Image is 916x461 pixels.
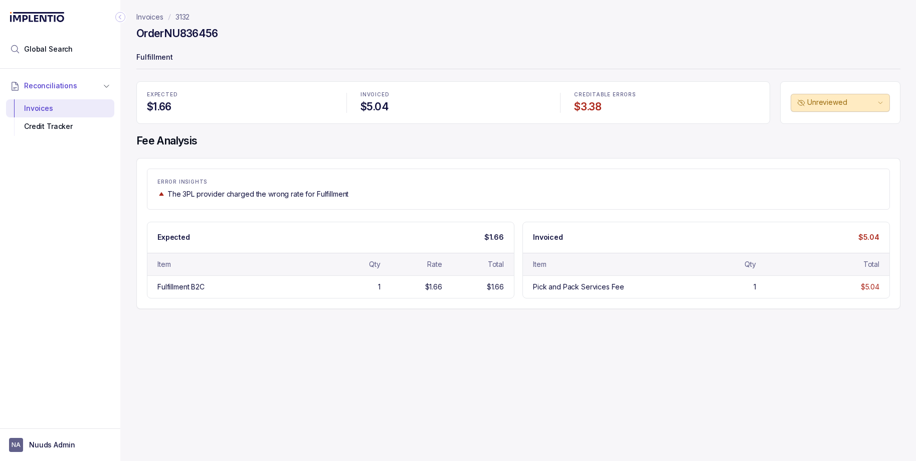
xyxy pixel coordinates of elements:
span: Global Search [24,44,73,54]
div: $1.66 [425,282,442,292]
p: Unreviewed [807,97,875,107]
div: Item [157,259,170,269]
div: Qty [745,259,756,269]
span: User initials [9,438,23,452]
p: $1.66 [484,232,504,242]
p: Expected [157,232,190,242]
h4: $1.66 [147,100,332,114]
div: Credit Tracker [14,117,106,135]
p: The 3PL provider charged the wrong rate for Fulfillment [167,189,348,199]
div: Rate [427,259,442,269]
button: Reconciliations [6,75,114,97]
div: $1.66 [487,282,504,292]
button: Unreviewed [791,94,890,112]
h4: Fee Analysis [136,134,900,148]
span: Reconciliations [24,81,77,91]
div: Invoices [14,99,106,117]
p: ERROR INSIGHTS [157,179,879,185]
nav: breadcrumb [136,12,190,22]
div: Reconciliations [6,97,114,138]
h4: Order NU836456 [136,27,218,41]
img: trend image [157,190,165,198]
button: User initialsNuuds Admin [9,438,111,452]
div: Total [863,259,879,269]
p: Fulfillment [136,48,900,68]
div: Item [533,259,546,269]
div: $5.04 [861,282,879,292]
h4: $5.04 [360,100,546,114]
p: Invoiced [533,232,563,242]
a: Invoices [136,12,163,22]
div: Collapse Icon [114,11,126,23]
div: 1 [754,282,756,292]
p: INVOICED [360,92,546,98]
div: Pick and Pack Services Fee [533,282,624,292]
p: $5.04 [858,232,879,242]
h4: $3.38 [574,100,760,114]
div: Total [488,259,504,269]
p: EXPECTED [147,92,332,98]
div: Qty [369,259,381,269]
a: 3132 [175,12,190,22]
p: Nuuds Admin [29,440,75,450]
div: Fulfillment B2C [157,282,205,292]
div: 1 [378,282,381,292]
p: CREDITABLE ERRORS [574,92,760,98]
